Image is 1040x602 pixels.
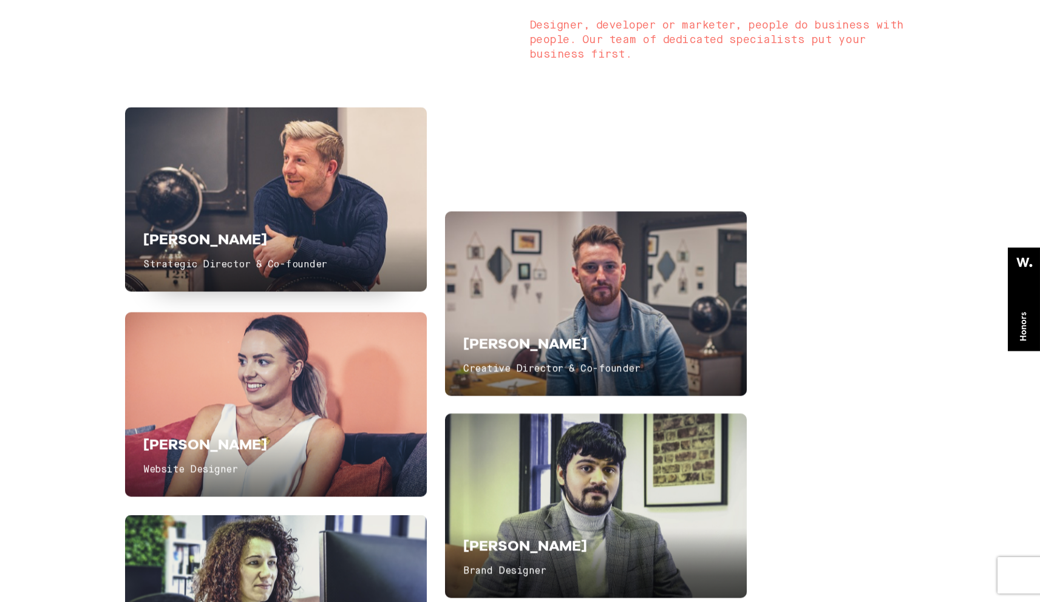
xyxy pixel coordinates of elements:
span: [PERSON_NAME] [463,537,587,555]
span: Website Designer [143,465,237,475]
span: [PERSON_NAME] [463,334,587,352]
span: Creative Director & Co-founder [463,364,640,374]
span: [PERSON_NAME] [143,436,267,453]
span: Brand Designer [463,567,546,577]
span: Strategic Director & Co-founder [143,260,327,269]
h3: Designer, developer or marketer, people do business with people. Our team of dedicated specialist... [529,18,916,61]
span: [PERSON_NAME] [143,230,267,248]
